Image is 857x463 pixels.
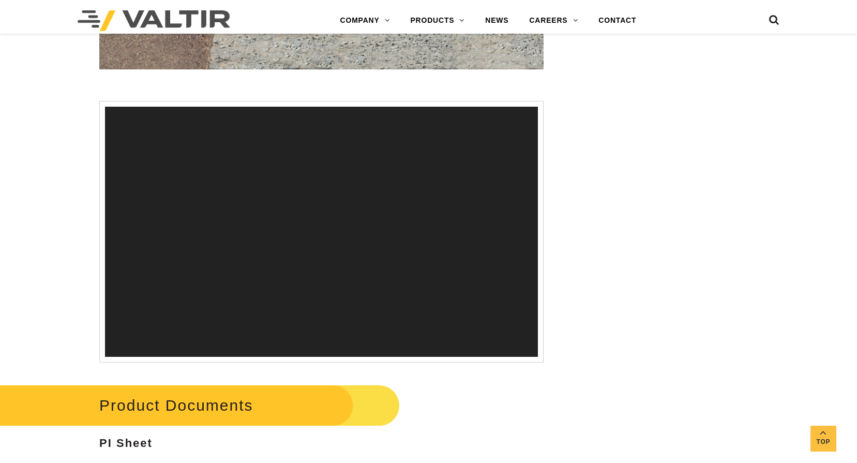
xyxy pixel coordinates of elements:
a: Top [810,426,836,452]
a: COMPANY [330,10,400,31]
a: NEWS [475,10,519,31]
a: CONTACT [588,10,646,31]
img: Valtir [78,10,230,31]
a: CAREERS [519,10,588,31]
div: Video Player [105,107,538,357]
span: Top [810,436,836,448]
a: PRODUCTS [400,10,475,31]
strong: PI Sheet [99,437,153,450]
